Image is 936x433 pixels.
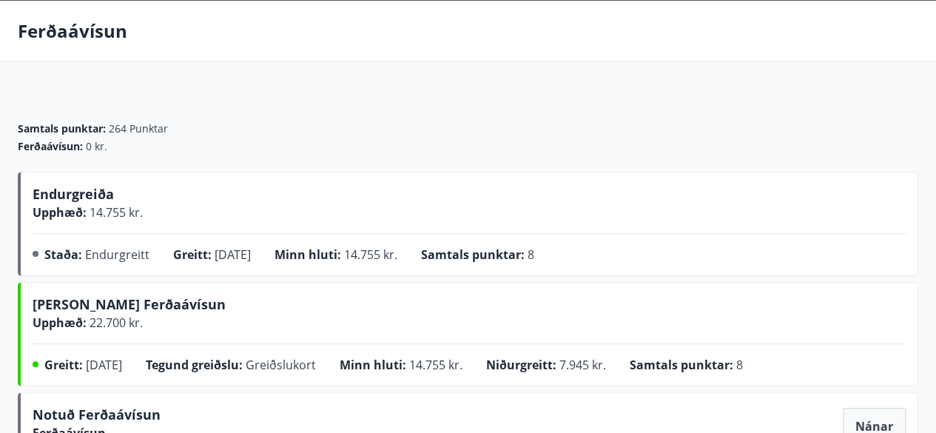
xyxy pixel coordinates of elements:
span: Endurgreitt [85,246,149,263]
span: Greitt : [173,246,212,263]
span: Samtals punktar : [18,121,106,136]
span: 8 [736,357,743,373]
span: Minn hluti : [275,246,341,263]
span: Ferðaávísun : [18,139,83,154]
span: Upphæð : [33,204,87,221]
span: 0 kr. [86,139,107,154]
span: Samtals punktar : [421,246,525,263]
span: Greitt : [44,357,83,373]
span: Samtals punktar : [630,357,733,373]
span: 14.755 kr. [87,204,143,221]
span: 14.755 kr. [409,357,462,373]
span: 264 Punktar [109,121,168,136]
span: Notuð Ferðaávísun [33,406,161,429]
span: Staða : [44,246,82,263]
span: 7.945 kr. [559,357,606,373]
span: [DATE] [215,246,251,263]
span: Greiðslukort [246,357,316,373]
span: 14.755 kr. [344,246,397,263]
span: Niðurgreitt : [486,357,556,373]
span: Endurgreiða [33,185,114,209]
span: 8 [528,246,534,263]
p: Ferðaávísun [18,19,127,44]
span: [DATE] [86,357,122,373]
span: 22.700 kr. [87,315,143,331]
span: [PERSON_NAME] Ferðaávísun [33,295,226,319]
span: Tegund greiðslu : [146,357,243,373]
span: Minn hluti : [340,357,406,373]
span: Upphæð : [33,315,87,331]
